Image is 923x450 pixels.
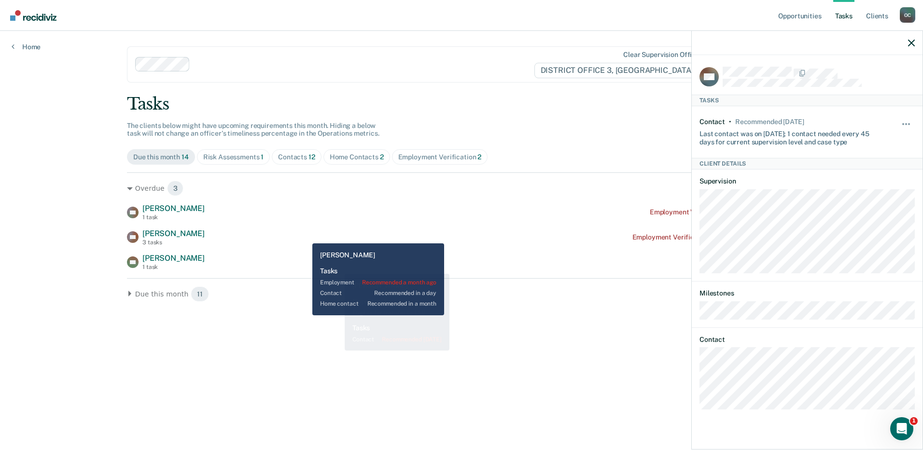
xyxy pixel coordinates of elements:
[142,214,205,221] div: 1 task
[534,63,708,78] span: DISTRICT OFFICE 3, [GEOGRAPHIC_DATA]
[133,153,189,161] div: Due this month
[729,118,731,126] div: •
[380,153,384,161] span: 2
[699,289,915,297] dt: Milestones
[735,118,804,126] div: Recommended in 24 days
[308,153,315,161] span: 12
[699,126,879,146] div: Last contact was on [DATE]; 1 contact needed every 45 days for current supervision level and case...
[692,158,923,169] div: Client Details
[632,233,796,241] div: Employment Verification recommended a month ago
[477,153,481,161] span: 2
[650,208,796,216] div: Employment Verification recommended [DATE]
[699,118,725,126] div: Contact
[203,153,264,161] div: Risk Assessments
[127,122,379,138] span: The clients below might have upcoming requirements this month. Hiding a below task will not chang...
[261,153,264,161] span: 1
[699,177,915,185] dt: Supervision
[182,153,189,161] span: 14
[900,7,915,23] div: O C
[142,264,205,270] div: 1 task
[142,229,205,238] span: [PERSON_NAME]
[623,51,705,59] div: Clear supervision officers
[167,181,184,196] span: 3
[890,417,913,440] iframe: Intercom live chat
[142,253,205,263] span: [PERSON_NAME]
[10,10,56,21] img: Recidiviz
[278,153,315,161] div: Contacts
[127,181,796,196] div: Overdue
[142,239,205,246] div: 3 tasks
[330,153,384,161] div: Home Contacts
[398,153,482,161] div: Employment Verification
[191,286,209,302] span: 11
[900,7,915,23] button: Profile dropdown button
[910,417,918,425] span: 1
[12,42,41,51] a: Home
[699,336,915,344] dt: Contact
[127,94,796,114] div: Tasks
[142,204,205,213] span: [PERSON_NAME]
[692,95,923,106] div: Tasks
[127,286,796,302] div: Due this month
